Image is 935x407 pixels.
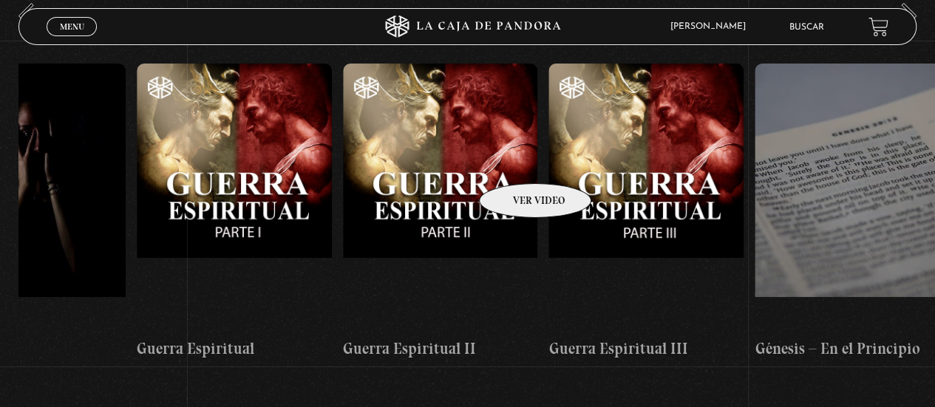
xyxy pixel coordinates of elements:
h4: Guerra Espiritual II [343,337,538,360]
button: Previous [18,3,44,29]
a: Guerra Espiritual III [548,40,744,383]
h4: Guerra Espiritual III [548,337,744,360]
a: Buscar [789,23,824,32]
a: Guerra Espiritual II [343,40,538,383]
a: View your shopping cart [868,17,888,37]
a: Guerra Espiritual [137,40,332,383]
button: Next [891,3,917,29]
span: Menu [60,22,84,31]
span: [PERSON_NAME] [663,22,761,31]
h4: Guerra Espiritual [137,337,332,360]
span: Cerrar [55,35,89,45]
